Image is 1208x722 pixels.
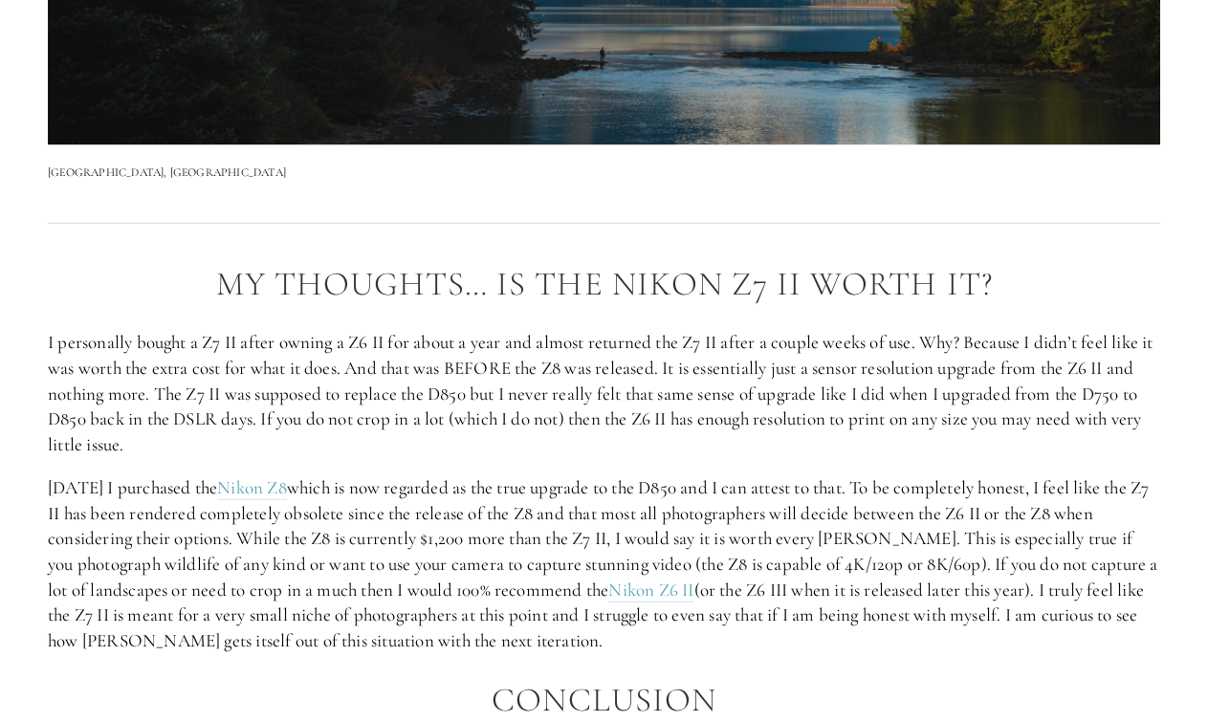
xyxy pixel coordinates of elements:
a: Nikon Z6 II [608,579,693,602]
h2: My Thoughts… Is The Nikon Z7 II Worth It? [48,266,1160,303]
p: [GEOGRAPHIC_DATA], [GEOGRAPHIC_DATA] [48,163,1160,182]
p: I personally bought a Z7 II after owning a Z6 II for about a year and almost returned the Z7 II a... [48,330,1160,457]
h2: Conclusion [48,682,1160,719]
p: [DATE] I purchased the which is now regarded as the true upgrade to the D850 and I can attest to ... [48,475,1160,653]
a: Nikon Z8 [217,476,287,500]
